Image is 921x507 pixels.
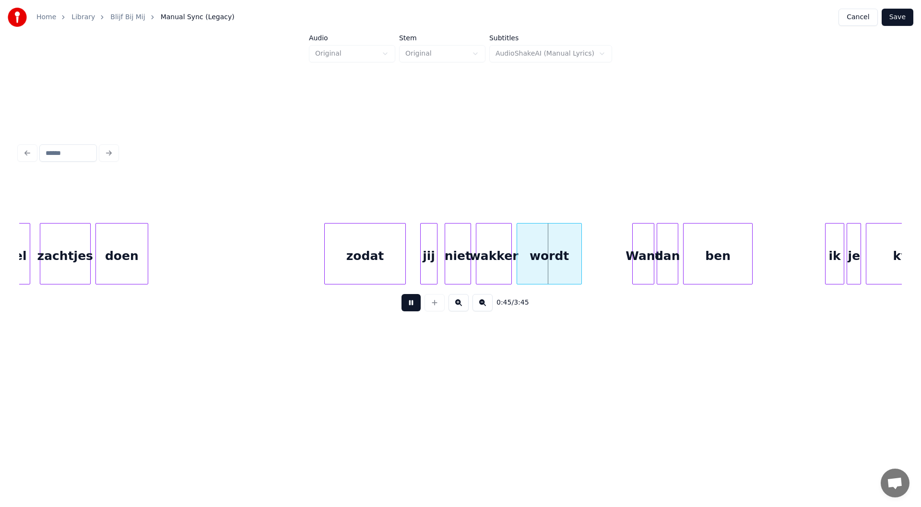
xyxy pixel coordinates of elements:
span: 3:45 [514,298,529,307]
a: Home [36,12,56,22]
a: Open de chat [881,469,909,497]
img: youka [8,8,27,27]
a: Library [71,12,95,22]
span: 0:45 [496,298,511,307]
label: Stem [399,35,485,41]
button: Cancel [838,9,877,26]
a: Blijf Bij Mij [110,12,145,22]
label: Audio [309,35,395,41]
label: Subtitles [489,35,612,41]
button: Save [882,9,913,26]
span: Manual Sync (Legacy) [161,12,235,22]
nav: breadcrumb [36,12,235,22]
div: / [496,298,520,307]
